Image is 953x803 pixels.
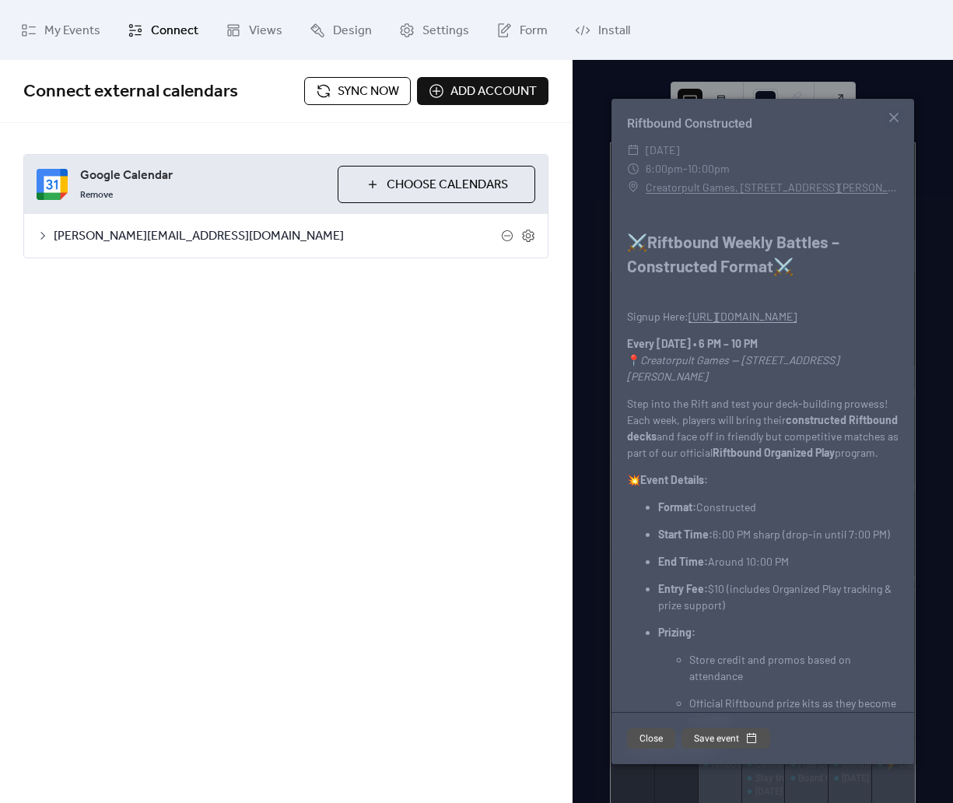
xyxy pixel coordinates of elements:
[333,19,372,43] span: Design
[37,169,68,200] img: google
[627,395,899,461] p: Step into the Rift and test your deck-building prowess! Each week, players will bring their and f...
[627,230,899,279] h2: ⚔️ ⚔️
[298,6,384,54] a: Design
[214,6,294,54] a: Views
[422,19,469,43] span: Settings
[417,77,548,105] button: Add account
[44,19,100,43] span: My Events
[387,176,508,195] span: Choose Calendars
[658,580,899,613] p: $10 (includes Organized Play tracking & prize support)
[627,728,675,749] button: Close
[338,166,535,203] button: Choose Calendars
[627,353,839,383] em: Creatorpult Games — [STREET_ADDRESS][PERSON_NAME]
[658,528,713,541] strong: Start Time:
[688,310,797,323] a: [URL][DOMAIN_NAME]
[689,695,899,728] p: Official Riftbound prize kits as they become available
[658,526,899,542] p: 6:00 PM sharp (drop-in until 7:00 PM)
[658,582,708,595] strong: Entry Fee:
[658,555,708,568] strong: End Time:
[646,178,899,197] a: Creatorpult Games, [STREET_ADDRESS][PERSON_NAME]
[80,189,113,202] span: Remove
[80,167,325,185] span: Google Calendar
[54,227,501,246] span: [PERSON_NAME][EMAIL_ADDRESS][DOMAIN_NAME]
[627,335,899,384] p: 📍
[598,19,630,43] span: Install
[563,6,642,54] a: Install
[713,446,835,459] strong: Riftbound Organized Play
[646,162,683,175] span: 6:00pm
[485,6,559,54] a: Form
[640,473,708,486] strong: Event Details:
[658,499,899,515] p: Constructed
[450,82,537,101] span: Add account
[387,6,481,54] a: Settings
[689,651,899,684] p: Store credit and promos based on attendance
[627,472,899,488] p: 💥
[627,178,639,197] div: ​
[338,82,399,101] span: Sync now
[658,553,899,570] p: Around 10:00 PM
[151,19,198,43] span: Connect
[249,19,282,43] span: Views
[683,162,688,175] span: -
[627,337,758,350] strong: Every [DATE] • 6 PM – 10 PM
[658,626,695,639] strong: Prizing:
[646,141,679,160] span: [DATE]
[520,19,548,43] span: Form
[611,114,914,133] div: Riftbound Constructed
[23,75,238,109] span: Connect external calendars
[9,6,112,54] a: My Events
[627,232,839,276] strong: Riftbound Weekly Battles – Constructed Format
[627,141,639,160] div: ​
[627,160,639,178] div: ​
[688,162,730,175] span: 10:00pm
[304,77,411,105] button: Sync now
[681,728,770,749] button: Save event
[116,6,210,54] a: Connect
[658,500,696,514] strong: Format:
